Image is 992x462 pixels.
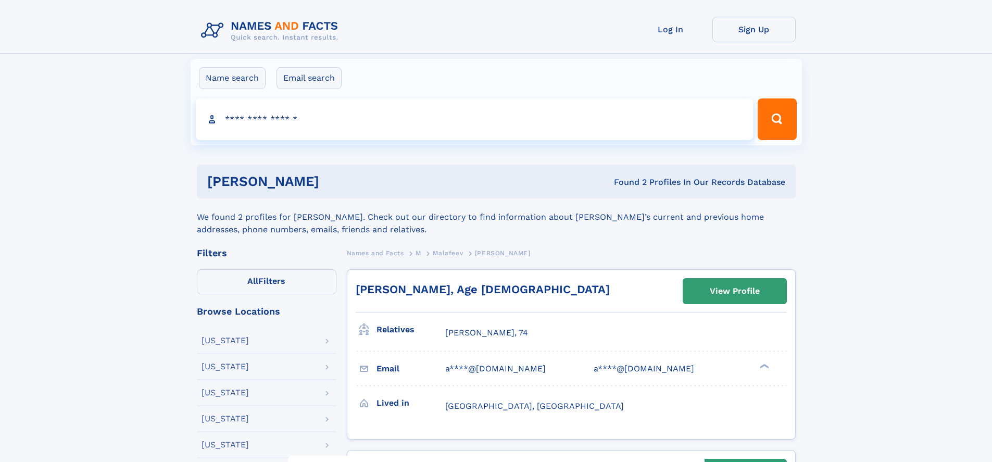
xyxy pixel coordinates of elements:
[683,279,786,304] a: View Profile
[277,67,342,89] label: Email search
[710,279,760,303] div: View Profile
[445,327,528,339] a: [PERSON_NAME], 74
[202,363,249,371] div: [US_STATE]
[475,249,531,257] span: [PERSON_NAME]
[376,394,445,412] h3: Lived in
[199,67,266,89] label: Name search
[467,177,785,188] div: Found 2 Profiles In Our Records Database
[356,283,610,296] a: [PERSON_NAME], Age [DEMOGRAPHIC_DATA]
[197,198,796,236] div: We found 2 profiles for [PERSON_NAME]. Check out our directory to find information about [PERSON_...
[202,336,249,345] div: [US_STATE]
[758,98,796,140] button: Search Button
[247,276,258,286] span: All
[197,307,336,316] div: Browse Locations
[376,360,445,378] h3: Email
[202,441,249,449] div: [US_STATE]
[445,401,624,411] span: [GEOGRAPHIC_DATA], [GEOGRAPHIC_DATA]
[202,415,249,423] div: [US_STATE]
[433,249,463,257] span: Malafeev
[197,248,336,258] div: Filters
[416,249,421,257] span: M
[416,246,421,259] a: M
[347,246,404,259] a: Names and Facts
[757,363,770,370] div: ❯
[202,389,249,397] div: [US_STATE]
[629,17,712,42] a: Log In
[197,269,336,294] label: Filters
[196,98,754,140] input: search input
[376,321,445,339] h3: Relatives
[712,17,796,42] a: Sign Up
[433,246,463,259] a: Malafeev
[197,17,347,45] img: Logo Names and Facts
[207,175,467,188] h1: [PERSON_NAME]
